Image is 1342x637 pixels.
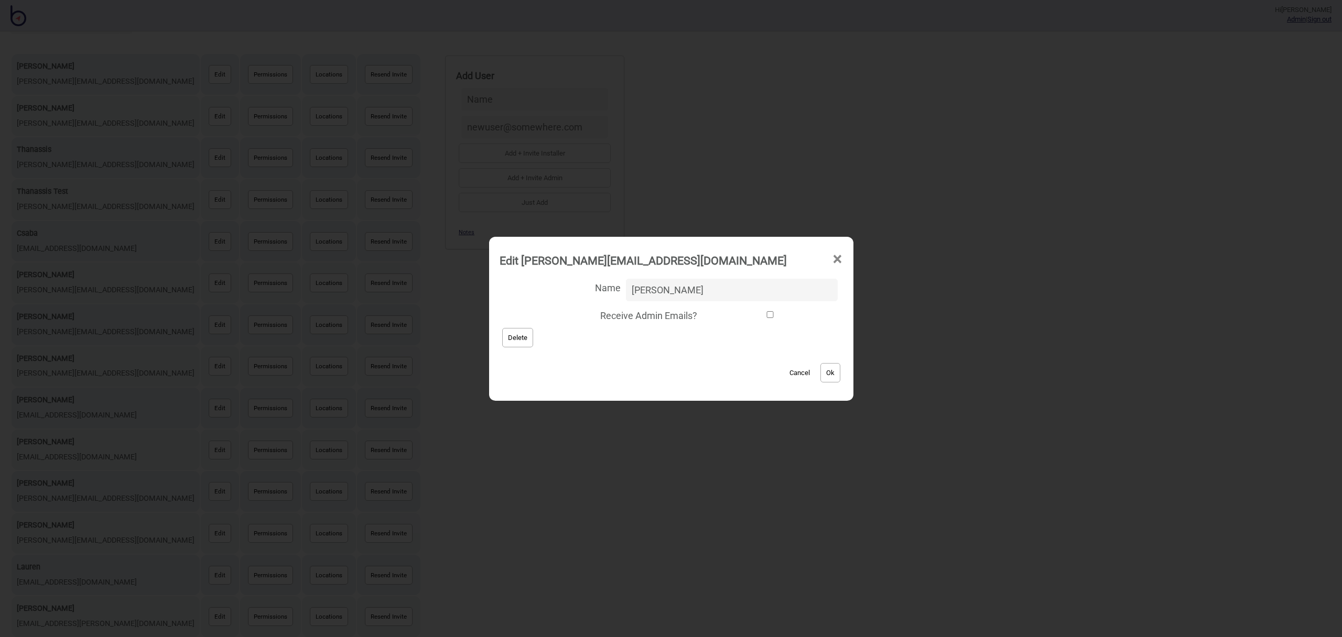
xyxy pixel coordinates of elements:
span: Name [500,276,621,298]
button: Delete [502,328,533,347]
span: Receive Admin Emails? [500,304,698,325]
span: × [832,242,843,277]
input: Receive Admin Emails? [702,311,837,318]
button: Cancel [784,363,815,382]
input: Name [626,279,837,301]
button: Ok [820,363,840,382]
div: Edit [PERSON_NAME][EMAIL_ADDRESS][DOMAIN_NAME] [500,249,787,272]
